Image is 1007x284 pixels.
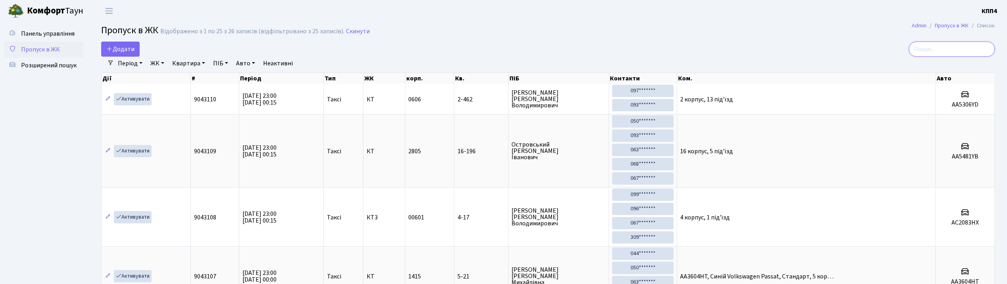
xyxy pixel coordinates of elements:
th: ПІБ [509,73,609,84]
span: Розширений пошук [21,61,77,70]
span: 4 корпус, 1 під'їзд [680,213,730,222]
div: Відображено з 1 по 25 з 26 записів (відфільтровано з 25 записів). [160,28,344,35]
nav: breadcrumb [900,17,1007,34]
a: ПІБ [210,57,231,70]
a: Панель управління [4,26,83,42]
span: 5-21 [457,273,505,280]
a: Квартира [169,57,208,70]
b: Комфорт [27,4,65,17]
button: Переключити навігацію [99,4,119,17]
span: [DATE] 23:00 [DATE] 00:15 [242,143,277,159]
span: Островський [PERSON_NAME] Іванович [512,141,606,160]
span: 9043107 [194,272,216,281]
h5: АС2083НХ [939,219,992,227]
span: Таксі [327,214,341,221]
span: [DATE] 23:00 [DATE] 00:15 [242,91,277,107]
span: 9043108 [194,213,216,222]
span: 2805 [409,147,421,156]
h5: АА5481YB [939,153,992,160]
span: Таксі [327,273,341,280]
th: Ком. [677,73,936,84]
th: корп. [405,73,454,84]
b: КПП4 [982,7,997,15]
span: Таксі [327,96,341,103]
span: Панель управління [21,29,75,38]
span: 16-196 [457,148,505,154]
a: Admin [912,21,927,30]
span: КТ [367,273,402,280]
th: Контакти [609,73,678,84]
span: 2 корпус, 13 під'їзд [680,95,733,104]
span: 00601 [409,213,425,222]
a: Авто [233,57,258,70]
span: Таун [27,4,83,18]
span: КТ [367,96,402,103]
span: 9043110 [194,95,216,104]
span: КТ3 [367,214,402,221]
span: 0606 [409,95,421,104]
a: Пропуск в ЖК [935,21,969,30]
a: Скинути [346,28,370,35]
span: 4-17 [457,214,505,221]
th: Період [239,73,324,84]
span: КТ [367,148,402,154]
span: Додати [106,45,135,53]
span: 1415 [409,272,421,281]
th: ЖК [364,73,405,84]
a: ЖК [147,57,167,70]
span: 16 корпус, 5 під'їзд [680,147,733,156]
a: Період [115,57,146,70]
span: 9043109 [194,147,216,156]
span: 2-462 [457,96,505,103]
a: Активувати [114,270,152,282]
a: Активувати [114,145,152,157]
li: Список [969,21,995,30]
a: Додати [101,42,140,57]
span: Пропуск в ЖК [101,23,158,37]
th: Авто [936,73,995,84]
a: Активувати [114,93,152,105]
input: Пошук... [909,42,995,57]
a: КПП4 [982,6,997,16]
th: Тип [324,73,363,84]
h5: АА5306YD [939,101,992,109]
span: [PERSON_NAME] [PERSON_NAME] Володимирович [512,208,606,227]
img: logo.png [8,3,24,19]
a: Пропуск в ЖК [4,42,83,57]
span: [PERSON_NAME] [PERSON_NAME] Володимирович [512,90,606,109]
th: Дії [102,73,191,84]
th: # [191,73,239,84]
span: [DATE] 23:00 [DATE] 00:15 [242,210,277,225]
span: [DATE] 23:00 [DATE] 00:00 [242,269,277,284]
a: Активувати [114,211,152,223]
span: Таксі [327,148,341,154]
th: Кв. [454,73,509,84]
span: AA3604HT, Синій Volkswagen Passat, Стандарт, 5 кор… [680,272,834,281]
a: Неактивні [260,57,296,70]
a: Розширений пошук [4,57,83,73]
span: Пропуск в ЖК [21,45,60,54]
